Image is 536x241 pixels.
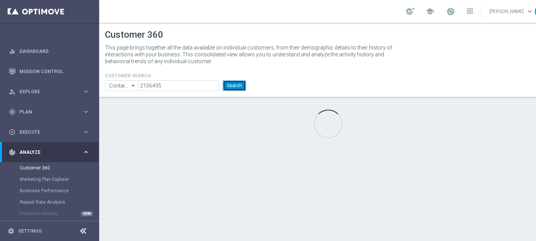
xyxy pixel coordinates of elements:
[20,196,98,208] div: Repeat Rate Analysis
[105,73,246,78] h4: CUSTOMER SEARCH
[19,110,82,114] span: Plan
[138,80,219,91] input: Enter CID, Email, name or phone
[9,61,90,81] div: Mission Control
[9,109,82,115] div: Plan
[9,109,16,115] i: gps_fixed
[426,7,434,16] span: school
[82,148,90,156] i: keyboard_arrow_right
[20,219,98,231] div: Cohorts Analysis
[105,80,138,91] input: Contains
[20,188,79,194] a: Business Performance
[8,69,90,75] button: Mission Control
[8,48,90,54] button: equalizer Dashboard
[130,81,137,91] i: arrow_drop_down
[20,199,79,205] a: Repeat Rate Analysis
[8,129,90,135] button: play_circle_outline Execute keyboard_arrow_right
[20,162,98,174] div: Customer 360
[8,89,90,95] button: person_search Explore keyboard_arrow_right
[8,109,90,115] button: gps_fixed Plan keyboard_arrow_right
[8,228,14,235] i: settings
[19,61,90,81] a: Mission Control
[19,130,82,134] span: Execute
[9,149,16,156] i: track_changes
[82,128,90,136] i: keyboard_arrow_right
[223,80,246,91] button: Search
[18,229,42,233] a: Settings
[20,174,98,185] div: Marketing Plan Explorer
[8,149,90,155] button: track_changes Analyze keyboard_arrow_right
[489,6,535,17] a: [PERSON_NAME]keyboard_arrow_down
[19,150,82,155] span: Analyze
[9,129,16,136] i: play_circle_outline
[9,41,90,61] div: Dashboard
[20,165,79,171] a: Customer 360
[82,88,90,95] i: keyboard_arrow_right
[19,41,90,61] a: Dashboard
[9,88,82,95] div: Explore
[105,44,399,65] p: This page brings together all the data available on individual customers, from their demographic ...
[20,176,79,182] a: Marketing Plan Explorer
[526,7,534,16] span: keyboard_arrow_down
[9,88,16,95] i: person_search
[82,108,90,115] i: keyboard_arrow_right
[9,129,82,136] div: Execute
[9,48,16,55] i: equalizer
[81,211,93,216] div: NEW
[20,208,98,219] div: Predictive Models
[20,185,98,196] div: Business Performance
[19,89,82,94] span: Explore
[9,149,82,156] div: Analyze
